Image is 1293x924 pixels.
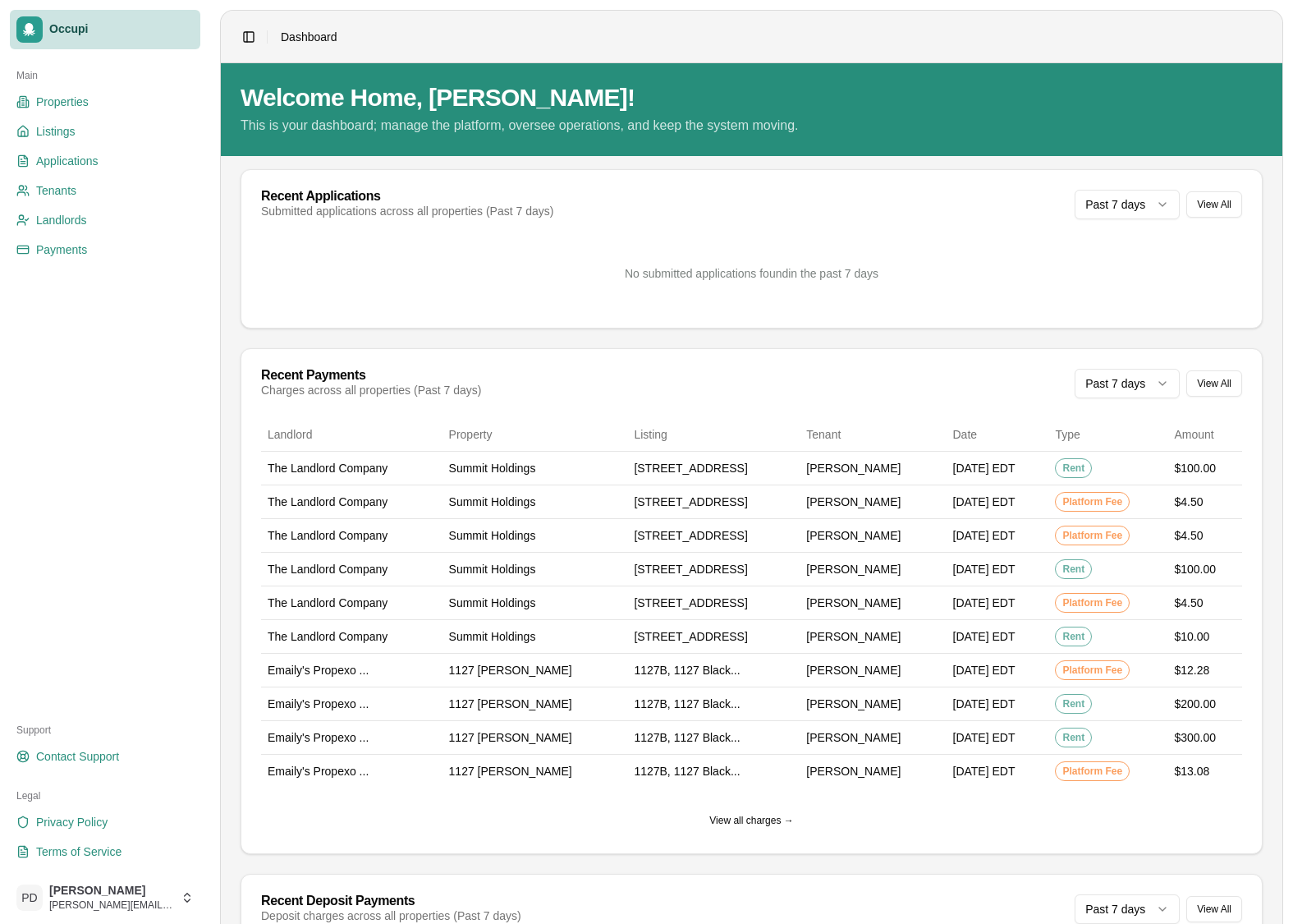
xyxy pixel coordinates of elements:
span: Summit Holdings [449,563,536,576]
span: Rent [1062,731,1084,744]
span: Terms of Service [36,844,122,860]
span: Rent [1062,462,1084,475]
td: $13.08 [1167,754,1242,788]
td: [DATE] EDT [947,451,1049,485]
td: $200.00 [1167,687,1242,720]
span: 1127 [PERSON_NAME] [449,697,572,710]
span: [PERSON_NAME] [806,697,901,710]
span: [PERSON_NAME] [806,765,901,778]
td: [DATE] EDT [947,720,1049,754]
span: 1127B, 1127 Black... [634,731,740,744]
td: [DATE] EDT [947,619,1049,653]
span: Summit Holdings [449,495,536,508]
span: Privacy Policy [36,814,108,830]
div: Recent Applications [261,190,553,203]
td: $12.28 [1167,653,1242,687]
span: [PERSON_NAME] [49,884,174,899]
a: Listings [10,118,200,145]
a: Contact Support [10,743,200,770]
span: Emaily's Propexo ... [268,731,369,744]
th: Property [442,418,628,451]
span: Rent [1062,563,1084,576]
span: [PERSON_NAME] [806,495,901,508]
span: The Landlord Company [268,563,387,576]
span: [STREET_ADDRESS] [634,529,747,542]
a: Privacy Policy [10,809,200,835]
span: Payments [36,241,87,258]
span: Landlords [36,212,87,228]
th: Type [1048,418,1167,451]
span: [STREET_ADDRESS] [634,462,747,475]
th: Date [947,418,1049,451]
span: Emaily's Propexo ... [268,664,369,677]
div: Charges across all properties (Past 7 days) [261,382,481,398]
span: Platform Fee [1062,495,1122,508]
span: Occupi [49,22,194,37]
th: Listing [627,418,800,451]
h1: Welcome Home, [PERSON_NAME]! [241,83,1263,113]
div: Main [10,62,200,89]
td: $100.00 [1167,552,1242,586]
span: Platform Fee [1062,596,1122,609]
span: Summit Holdings [449,630,536,643]
div: Legal [10,783,200,809]
span: Applications [36,153,99,169]
td: $300.00 [1167,720,1242,754]
button: View All [1186,191,1242,218]
span: The Landlord Company [268,462,387,475]
span: Emaily's Propexo ... [268,765,369,778]
td: [DATE] EDT [947,552,1049,586]
td: $4.50 [1167,485,1242,518]
span: [STREET_ADDRESS] [634,563,747,576]
td: [DATE] EDT [947,586,1049,619]
span: Properties [36,94,89,110]
span: Platform Fee [1062,765,1122,778]
div: Support [10,717,200,743]
div: Recent Deposit Payments [261,894,521,908]
a: Tenants [10,177,200,204]
span: [PERSON_NAME] [806,462,901,475]
td: $4.50 [1167,586,1242,619]
span: 1127B, 1127 Black... [634,664,740,677]
a: Properties [10,89,200,115]
td: $10.00 [1167,619,1242,653]
td: [DATE] EDT [947,754,1049,788]
div: Submitted applications across all properties (Past 7 days) [261,203,553,219]
span: The Landlord Company [268,630,387,643]
span: Contact Support [36,748,119,765]
td: [DATE] EDT [947,687,1049,720]
span: 1127B, 1127 Black... [634,765,740,778]
button: PD[PERSON_NAME][PERSON_NAME][EMAIL_ADDRESS][DOMAIN_NAME] [10,878,200,917]
span: Tenants [36,182,76,199]
span: Rent [1062,630,1084,643]
span: [PERSON_NAME] [806,630,901,643]
th: Amount [1167,418,1242,451]
td: [DATE] EDT [947,485,1049,518]
button: View All [1186,896,1242,922]
span: [PERSON_NAME] [806,529,901,542]
p: This is your dashboard; manage the platform, oversee operations, and keep the system moving. [241,116,1263,136]
div: Recent Payments [261,369,481,382]
span: Platform Fee [1062,529,1122,542]
span: Listings [36,123,75,140]
td: [DATE] EDT [947,518,1049,552]
span: Summit Holdings [449,462,536,475]
a: Terms of Service [10,839,200,865]
span: [PERSON_NAME] [806,596,901,609]
span: 1127 [PERSON_NAME] [449,731,572,744]
span: 1127 [PERSON_NAME] [449,765,572,778]
span: [STREET_ADDRESS] [634,630,747,643]
span: PD [16,885,43,911]
span: Platform Fee [1062,664,1122,677]
button: View all charges → [699,807,804,834]
td: $4.50 [1167,518,1242,552]
span: Rent [1062,697,1084,710]
span: [PERSON_NAME] [806,563,901,576]
span: [PERSON_NAME] [806,731,901,744]
div: No submitted applications found in the past 7 days [261,239,1242,308]
td: [DATE] EDT [947,653,1049,687]
span: The Landlord Company [268,495,387,508]
span: The Landlord Company [268,529,387,542]
a: Landlords [10,207,200,233]
span: [PERSON_NAME] [806,664,901,677]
